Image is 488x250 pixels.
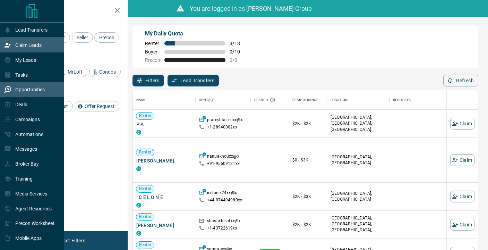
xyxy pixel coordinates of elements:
div: Location [327,90,389,110]
div: Search Range [292,90,319,110]
p: [GEOGRAPHIC_DATA], [GEOGRAPHIC_DATA] [331,154,386,166]
p: [GEOGRAPHIC_DATA], [GEOGRAPHIC_DATA] [331,191,386,202]
p: +91- 95609121xx [207,161,240,167]
div: condos.ca [136,203,141,208]
span: Renter [136,214,154,220]
div: condos.ca [136,130,141,135]
div: Name [136,90,147,110]
span: You are logged in as [PERSON_NAME] Group [190,5,312,12]
div: condos.ca [136,166,141,171]
span: Renter [136,113,154,119]
p: $2K - $2K [292,120,324,127]
span: Renter [145,41,160,46]
div: Location [331,90,348,110]
div: Search Range [289,90,327,110]
div: MrLoft [58,67,87,77]
span: Precon [145,57,160,63]
span: I C E L O N E [136,194,192,201]
button: Claim [450,154,474,166]
button: Claim [450,191,474,202]
div: Seller [72,32,93,43]
span: Renter [136,242,154,248]
p: $2K - $3K [292,193,324,200]
p: [GEOGRAPHIC_DATA], [GEOGRAPHIC_DATA], [GEOGRAPHIC_DATA], [GEOGRAPHIC_DATA] | [GEOGRAPHIC_DATA] [331,215,386,245]
p: $2K - $2K [292,222,324,228]
span: Precon [97,35,117,40]
p: [GEOGRAPHIC_DATA], [GEOGRAPHIC_DATA], [GEOGRAPHIC_DATA] [331,115,386,132]
div: Requests [389,90,452,110]
div: Contact [199,90,215,110]
span: 0 / 0 [230,57,245,63]
div: Requests [393,90,411,110]
button: Refresh [443,75,478,86]
span: P A [136,121,192,128]
div: Contact [195,90,251,110]
span: Seller [74,35,91,40]
span: 0 / 10 [230,49,245,55]
p: +1- 43722619xx [207,225,237,231]
div: Offer Request [75,101,119,111]
span: Renter [136,186,154,192]
span: Buyer [145,49,160,55]
p: My Daily Quota [145,30,245,38]
div: Precon [94,32,119,43]
button: Claim [450,219,474,231]
span: 3 / 18 [230,41,245,46]
p: +44- 074494980xx [207,197,242,203]
button: Reset Filters [53,235,90,247]
p: $0 - $3K [292,157,324,163]
div: Search [254,90,277,110]
span: [PERSON_NAME] [136,222,192,229]
div: Condos [89,67,121,77]
button: Claim [450,118,474,130]
span: Condos [97,69,118,75]
p: nanuakhouxx@x [207,153,239,161]
span: Renter [136,149,154,155]
span: Offer Request [82,103,117,109]
p: +1- 28940002xx [207,124,237,130]
div: Name [133,90,195,110]
p: shashi.bishtxx@x [207,218,241,225]
button: Filters [132,75,164,86]
span: [PERSON_NAME] [136,157,192,164]
button: Lead Transfers [168,75,219,86]
h2: Filters [22,7,121,15]
span: MrLoft [65,69,85,75]
p: icelone.24xx@x [207,190,237,197]
p: prateshta.cruxx@x [207,117,243,124]
div: condos.ca [136,231,141,236]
